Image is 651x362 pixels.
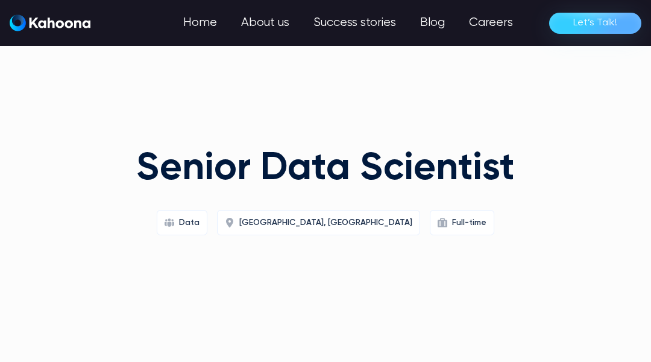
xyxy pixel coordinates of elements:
[573,13,617,33] div: Let’s Talk!
[452,213,486,232] div: Full-time
[239,213,412,232] div: [GEOGRAPHIC_DATA], [GEOGRAPHIC_DATA]
[10,14,90,32] a: home
[457,11,525,35] a: Careers
[179,213,200,232] div: Data
[549,13,641,34] a: Let’s Talk!
[229,11,301,35] a: About us
[171,11,229,35] a: Home
[94,148,557,190] h1: Senior Data Scientist
[408,11,457,35] a: Blog
[301,11,408,35] a: Success stories
[10,14,90,31] img: Kahoona logo white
